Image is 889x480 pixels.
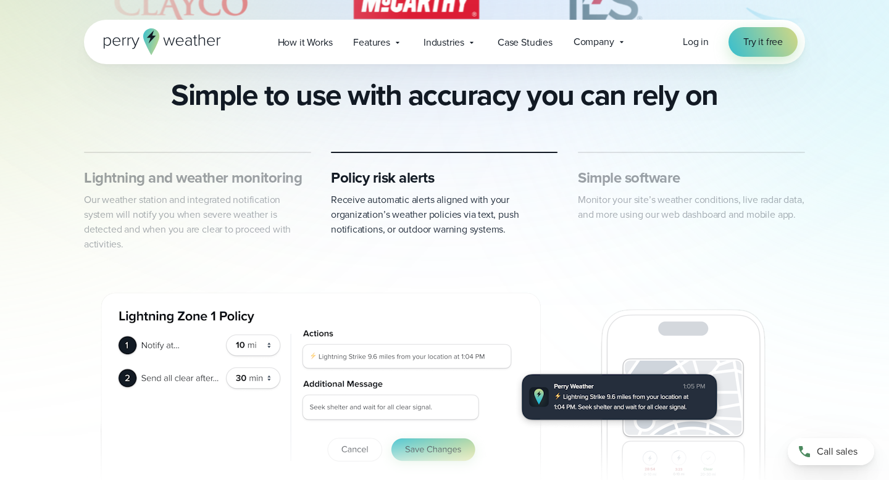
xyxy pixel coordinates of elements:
[84,168,311,188] h3: Lightning and weather monitoring
[683,35,709,49] a: Log in
[267,30,343,55] a: How it Works
[84,192,311,252] p: Our weather station and integrated notification system will notify you when severe weather is det...
[578,168,805,188] h3: Simple software
[498,35,553,50] span: Case Studies
[728,27,798,57] a: Try it free
[574,35,614,49] span: Company
[331,168,558,188] h3: Policy risk alerts
[331,192,558,237] p: Receive automatic alerts aligned with your organization’s weather policies via text, push notific...
[743,35,783,49] span: Try it free
[817,444,858,459] span: Call sales
[424,35,464,50] span: Industries
[278,35,333,50] span: How it Works
[171,78,718,112] h2: Simple to use with accuracy you can rely on
[487,30,563,55] a: Case Studies
[353,35,390,50] span: Features
[578,192,805,222] p: Monitor your site’s weather conditions, live radar data, and more using our web dashboard and mob...
[788,438,874,465] a: Call sales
